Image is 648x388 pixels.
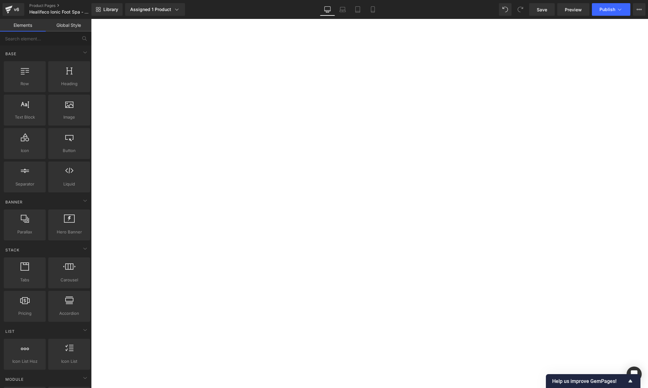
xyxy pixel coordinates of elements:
span: Library [103,7,118,12]
button: Publish [592,3,630,16]
span: Base [5,51,17,57]
span: Carousel [50,277,88,283]
a: Desktop [320,3,335,16]
a: Laptop [335,3,350,16]
a: Global Style [46,19,91,32]
span: Hero Banner [50,229,88,235]
span: Parallax [6,229,44,235]
div: Open Intercom Messenger [627,367,642,382]
span: Separator [6,181,44,187]
span: Accordion [50,310,88,317]
span: Heading [50,80,88,87]
span: List [5,328,15,334]
a: Product Pages [29,3,102,8]
a: Preview [557,3,589,16]
a: v6 [3,3,24,16]
span: Publish [599,7,615,12]
span: Image [50,114,88,121]
button: Undo [499,3,512,16]
span: Preview [565,6,582,13]
div: Assigned 1 Product [130,6,180,13]
span: Text Block [6,114,44,121]
span: Icon [6,147,44,154]
button: Redo [514,3,527,16]
span: Module [5,376,24,382]
a: Tablet [350,3,365,16]
span: Banner [5,199,23,205]
span: Help us improve GemPages! [552,378,627,384]
a: New Library [91,3,123,16]
span: Icon List Hoz [6,358,44,365]
span: Stack [5,247,20,253]
span: Pricing [6,310,44,317]
span: Healifeco Ionic Foot Spa - Hanaan PP other sections YY [29,9,90,15]
span: Button [50,147,88,154]
span: Tabs [6,277,44,283]
span: Liquid [50,181,88,187]
div: v6 [13,5,20,14]
span: Row [6,80,44,87]
button: Show survey - Help us improve GemPages! [552,377,634,385]
span: Icon List [50,358,88,365]
button: More [633,3,645,16]
span: Save [537,6,547,13]
a: Mobile [365,3,380,16]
